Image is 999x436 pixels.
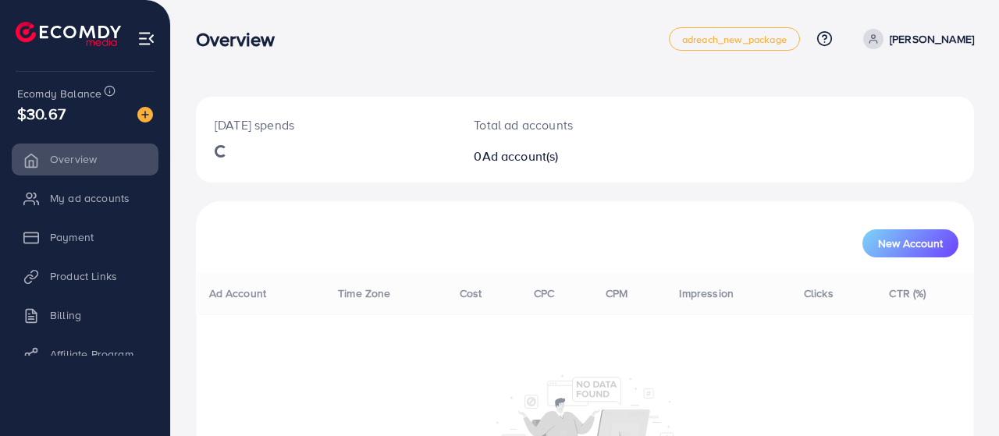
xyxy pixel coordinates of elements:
h3: Overview [196,28,287,51]
button: New Account [862,229,958,257]
a: adreach_new_package [669,27,800,51]
span: $30.67 [17,102,66,125]
h2: 0 [474,149,631,164]
p: [DATE] spends [215,115,436,134]
img: logo [16,22,121,46]
span: adreach_new_package [682,34,787,44]
img: image [137,107,153,122]
span: Ad account(s) [482,147,559,165]
span: Ecomdy Balance [17,86,101,101]
p: Total ad accounts [474,115,631,134]
span: New Account [878,238,943,249]
a: [PERSON_NAME] [857,29,974,49]
img: menu [137,30,155,48]
p: [PERSON_NAME] [890,30,974,48]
